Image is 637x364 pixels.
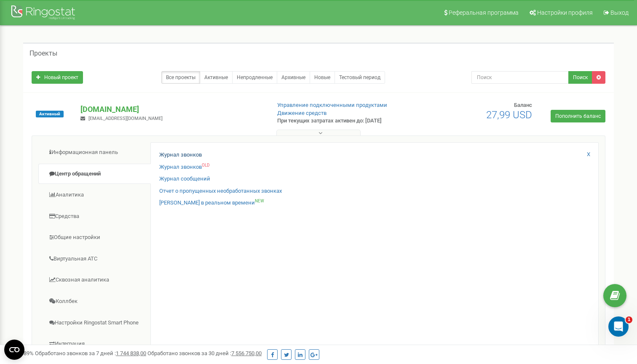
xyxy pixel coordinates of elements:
span: Реферальная программа [449,9,519,16]
a: Пополнить баланс [551,110,605,122]
a: X [587,151,590,159]
input: Поиск [471,71,569,84]
a: Средства [38,206,151,227]
a: Все проекты [161,71,200,84]
a: Журнал сообщений [159,175,210,183]
a: Отчет о пропущенных необработанных звонках [159,187,282,195]
p: [DOMAIN_NAME] [80,104,263,115]
span: Активный [36,111,64,117]
span: Настройки профиля [537,9,593,16]
a: Активные [200,71,233,84]
a: Информационная панель [38,142,151,163]
sup: NEW [255,199,264,203]
h5: Проекты [29,50,57,57]
a: Настройки Ringostat Smart Phone [38,313,151,333]
u: 1 744 838,00 [116,350,146,356]
a: Аналитика [38,185,151,205]
span: 1 [626,316,632,323]
u: 7 556 750,00 [231,350,262,356]
a: [PERSON_NAME] в реальном времениNEW [159,199,264,207]
a: Интеграция [38,334,151,354]
span: 27,99 USD [486,109,532,121]
a: Центр обращений [38,164,151,184]
span: Выход [610,9,629,16]
a: Журнал звонковOLD [159,163,209,171]
span: Обработано звонков за 30 дней : [147,350,262,356]
p: При текущих затратах активен до: [DATE] [277,117,411,125]
a: Коллбек [38,291,151,312]
a: Непродленные [232,71,277,84]
button: Поиск [568,71,592,84]
a: Тестовый период [335,71,385,84]
a: Движение средств [277,110,327,116]
a: Управление подключенными продуктами [277,102,387,108]
a: Архивные [277,71,310,84]
span: Обработано звонков за 7 дней : [35,350,146,356]
a: Новый проект [32,71,83,84]
button: Open CMP widget [4,340,24,360]
a: Новые [310,71,335,84]
span: [EMAIL_ADDRESS][DOMAIN_NAME] [88,116,163,121]
iframe: Intercom live chat [608,316,629,337]
a: Виртуальная АТС [38,249,151,269]
a: Сквозная аналитика [38,270,151,290]
a: Журнал звонков [159,151,202,159]
a: Общие настройки [38,227,151,248]
span: Баланс [514,102,532,108]
sup: OLD [202,163,209,167]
